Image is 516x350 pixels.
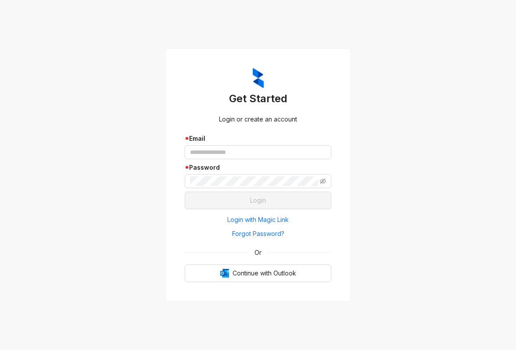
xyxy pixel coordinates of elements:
[227,215,289,225] span: Login with Magic Link
[220,269,229,278] img: Outlook
[185,92,331,106] h3: Get Started
[185,134,331,143] div: Email
[185,227,331,241] button: Forgot Password?
[233,268,296,278] span: Continue with Outlook
[248,248,268,257] span: Or
[185,114,331,124] div: Login or create an account
[185,213,331,227] button: Login with Magic Link
[253,68,264,88] img: ZumaIcon
[185,192,331,209] button: Login
[185,264,331,282] button: OutlookContinue with Outlook
[320,178,326,184] span: eye-invisible
[185,163,331,172] div: Password
[232,229,284,239] span: Forgot Password?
